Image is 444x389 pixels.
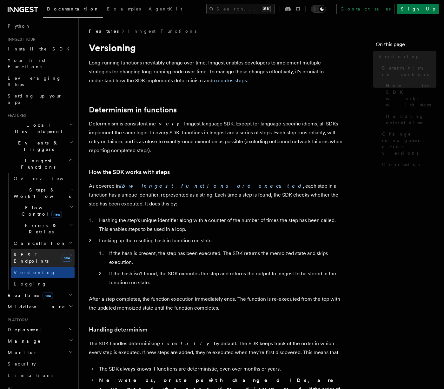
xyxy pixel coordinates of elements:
a: Examples [103,2,145,17]
li: If the hash is present, the step has been executed. The SDK returns the memoized state and skips ... [107,249,343,267]
div: Inngest Functions [5,173,75,290]
a: Leveraging Steps [5,72,75,90]
a: executes steps [212,77,247,84]
em: every [153,121,184,127]
a: Handling determinism [383,111,436,128]
span: Your first Functions [8,58,45,69]
span: Manage [5,338,41,344]
a: How Inngest functions are executed [120,183,303,189]
a: Documentation [43,2,103,18]
span: Documentation [47,6,99,11]
button: Search...⌘K [206,4,275,14]
span: Flow Control [11,205,70,217]
a: Determinism in functions [89,105,177,114]
button: Errors & Retries [11,220,75,238]
a: How the SDK works with steps [89,168,170,177]
a: How the SDK works with steps [383,80,436,111]
span: Local Development [5,122,69,135]
button: Steps & Workflows [11,184,75,202]
a: Security [5,358,75,370]
p: As covered in , each step in a function has a unique identifier, represented as a string. Each ti... [89,182,343,208]
span: How the SDK works with steps [386,83,436,108]
span: Conclusion [382,161,422,168]
button: Cancellation [11,238,75,249]
span: Handling determinism [386,113,436,126]
span: Examples [107,6,141,11]
span: REST Endpoints [14,252,49,264]
span: Setting up your app [8,93,62,105]
p: After a step completes, the function execution immediately ends. The function is re-executed from... [89,295,343,312]
span: Install the SDK [8,46,73,51]
span: Deployment [5,326,42,333]
button: Manage [5,335,75,347]
a: Inngest Functions [128,28,196,34]
span: Features [89,28,119,34]
a: Change management across versions [380,128,436,159]
a: Limitations [5,370,75,381]
span: Leveraging Steps [8,76,61,87]
a: Contact sales [336,4,394,14]
button: Deployment [5,324,75,335]
span: Versioning [14,270,56,275]
li: The SDK always knows if functions are deterministic, even over months or years. [97,365,343,373]
a: AgentKit [145,2,186,17]
span: Overview [14,176,79,181]
a: Sign Up [397,4,439,14]
button: Events & Triggers [5,137,75,155]
span: Monitor [5,349,37,356]
h4: On this page [376,41,436,51]
a: Logging [11,278,75,290]
a: Handling determinism [89,325,148,334]
span: Python [8,23,31,29]
a: Versioning [376,51,436,62]
button: Flow Controlnew [11,202,75,220]
span: Events & Triggers [5,140,69,152]
li: Looking up the resulting hash in function run state. [97,236,343,287]
span: Cancellation [11,240,66,246]
span: Platform [5,318,29,323]
a: Setting up your app [5,90,75,108]
span: new [51,211,62,218]
span: Errors & Retries [11,222,69,235]
a: REST Endpointsnew [11,249,75,267]
li: If the hash isn't found, the SDK executes the step and returns the output to Inngest to be stored... [107,269,343,287]
a: Determinism in functions [380,62,436,80]
span: Inngest tour [5,37,36,42]
h1: Versioning [89,42,343,53]
a: Install the SDK [5,43,75,55]
a: Python [5,20,75,32]
a: Conclusion [380,159,436,170]
span: Change management across versions [382,131,436,156]
button: Monitor [5,347,75,358]
p: Long-running functions inevitably change over time. Inngest enables developers to implement multi... [89,58,343,85]
button: Toggle dark mode [311,5,326,13]
button: Realtimenew [5,290,75,301]
a: Your first Functions [5,55,75,72]
a: Overview [11,173,75,184]
span: new [43,292,53,299]
button: Local Development [5,119,75,137]
a: Versioning [11,267,75,278]
li: Hashing the step's unique identifier along with a counter of the number of times the step has bee... [97,216,343,234]
span: Logging [14,281,47,286]
span: Steps & Workflows [11,187,71,199]
span: Features [5,113,26,118]
kbd: ⌘K [262,6,271,12]
span: Security [8,361,36,366]
button: Middleware [5,301,75,312]
em: gracefully [157,340,214,346]
span: Determinism in functions [382,65,436,77]
button: Inngest Functions [5,155,75,173]
span: new [62,254,72,262]
span: Middleware [5,304,65,310]
span: AgentKit [149,6,182,11]
p: The SDK handles determinism by default. The SDK keeps track of the order in which every step is e... [89,339,343,357]
span: Limitations [8,373,53,378]
span: Realtime [5,292,53,298]
span: Versioning [378,53,420,60]
p: Determinism is consistent in Inngest language SDK. Except for language-specific idioms, all SDKs ... [89,119,343,155]
span: Inngest Functions [5,158,69,170]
